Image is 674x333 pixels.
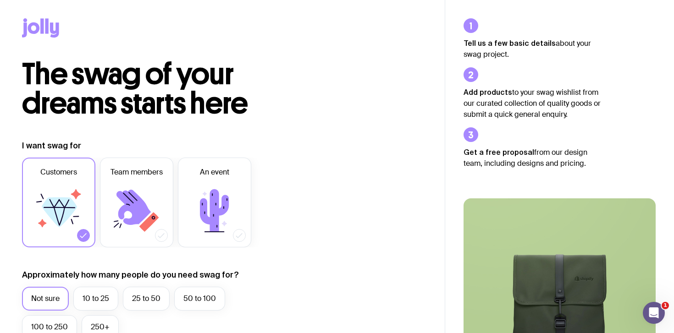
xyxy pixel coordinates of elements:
label: Not sure [22,287,69,311]
label: 25 to 50 [123,287,170,311]
iframe: Intercom live chat [643,302,665,324]
span: Team members [110,167,163,178]
span: 1 [662,302,669,309]
span: The swag of your dreams starts here [22,56,248,121]
span: An event [200,167,229,178]
strong: Add products [464,88,512,96]
label: 50 to 100 [174,287,225,311]
span: Customers [40,167,77,178]
p: from our design team, including designs and pricing. [464,147,601,169]
strong: Tell us a few basic details [464,39,556,47]
p: about your swag project. [464,38,601,60]
strong: Get a free proposal [464,148,534,156]
label: I want swag for [22,140,81,151]
label: 10 to 25 [73,287,118,311]
p: to your swag wishlist from our curated collection of quality goods or submit a quick general enqu... [464,87,601,120]
label: Approximately how many people do you need swag for? [22,269,239,280]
